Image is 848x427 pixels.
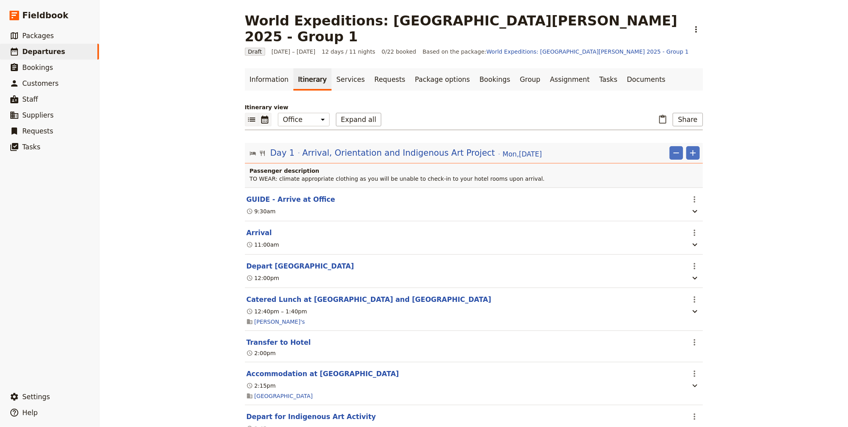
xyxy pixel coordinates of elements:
a: Documents [622,68,670,91]
div: 9:30am [246,207,276,215]
button: Edit this itinerary item [246,228,272,238]
a: Requests [370,68,410,91]
span: 12 days / 11 nights [322,48,375,56]
a: World Expeditions: [GEOGRAPHIC_DATA][PERSON_NAME] 2025 - Group 1 [486,48,689,55]
button: List view [245,113,258,126]
div: 11:00am [246,241,279,249]
div: 12:00pm [246,274,279,282]
button: Actions [688,293,701,306]
span: Fieldbook [22,10,68,21]
button: Actions [688,336,701,349]
a: Itinerary [293,68,332,91]
button: Actions [688,367,701,381]
button: Actions [688,410,701,423]
a: Tasks [594,68,622,91]
h4: Passenger description [250,167,700,175]
button: Share [673,113,702,126]
span: Staff [22,95,38,103]
span: Packages [22,32,54,40]
span: Suppliers [22,111,54,119]
button: Actions [688,259,701,273]
button: Edit this itinerary item [246,369,399,379]
button: Edit this itinerary item [246,295,491,304]
span: Draft [245,48,265,56]
a: Package options [410,68,475,91]
span: Help [22,409,38,417]
button: Actions [689,23,703,36]
div: 12:40pm – 1:40pm [246,307,307,315]
a: Information [245,68,293,91]
a: [GEOGRAPHIC_DATA] [254,392,313,400]
button: Add [686,146,700,160]
a: Bookings [475,68,515,91]
button: Edit this itinerary item [246,338,311,347]
button: Calendar view [258,113,272,126]
button: Edit this itinerary item [246,412,376,421]
a: Services [332,68,370,91]
a: [PERSON_NAME]'s [254,318,305,326]
span: Departures [22,48,65,56]
div: 2:15pm [246,382,276,390]
span: Bookings [22,64,53,71]
p: Itinerary view [245,103,703,111]
button: Actions [688,226,701,240]
a: Assignment [545,68,594,91]
span: Customers [22,79,58,87]
a: Group [515,68,545,91]
span: Based on the package: [423,48,689,56]
button: Edit this itinerary item [246,195,336,204]
button: Actions [688,193,701,206]
button: Paste itinerary item [656,113,669,126]
button: Remove [669,146,683,160]
span: Requests [22,127,53,135]
button: Edit day information [250,147,542,159]
h1: World Expeditions: [GEOGRAPHIC_DATA][PERSON_NAME] 2025 - Group 1 [245,13,685,44]
span: Mon , [DATE] [503,149,542,159]
span: Arrival, Orientation and Indigenous Art Project [302,147,495,159]
span: Tasks [22,143,41,151]
span: Day 1 [270,147,295,159]
button: Expand all [336,113,382,126]
button: Edit this itinerary item [246,261,354,271]
span: 0/22 booked [382,48,416,56]
div: 2:00pm [246,349,276,357]
span: [DATE] – [DATE] [272,48,316,56]
span: Settings [22,393,50,401]
span: TO WEAR: climate appropriate clothing as you will be unable to check-in to your hotel rooms upon ... [250,176,545,182]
